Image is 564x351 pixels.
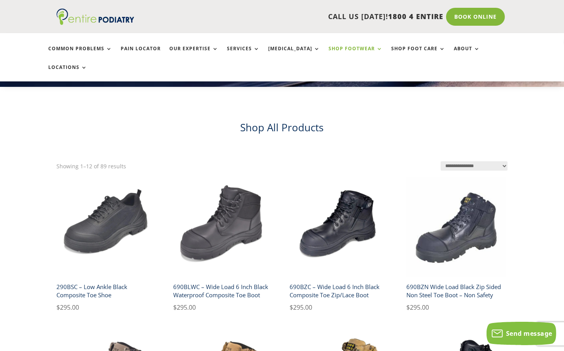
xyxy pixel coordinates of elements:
[392,46,446,63] a: Shop Foot Care
[121,46,161,63] a: Pain Locator
[446,8,505,26] a: Book Online
[290,303,312,312] bdi: 295.00
[406,177,506,277] img: wide load non steele toe boot black oil kip
[56,120,508,138] h2: Shop All Products
[406,303,410,312] span: $
[269,46,320,63] a: [MEDICAL_DATA]
[56,303,60,312] span: $
[388,12,443,21] span: 1800 4 ENTIRE
[56,280,156,302] h2: 290BSC – Low Ankle Black Composite Toe Shoe
[173,177,273,277] img: 690BLWC wide load safety boot waterproof composite toe black
[49,46,112,63] a: Common Problems
[56,19,134,26] a: Entire Podiatry
[56,9,134,25] img: logo (1)
[56,177,156,277] img: 290BSC - LOW ANKLE BLACK COMPOSITE TOE SHOE
[406,280,506,302] h2: 690BZN Wide Load Black Zip Sided Non Steel Toe Boot – Non Safety
[506,329,552,338] span: Send message
[170,46,219,63] a: Our Expertise
[290,177,389,277] img: 690BZC wide load safety boot composite toe black
[173,280,273,302] h2: 690BLWC – Wide Load 6 Inch Black Waterproof Composite Toe Boot
[290,177,389,312] a: 690BZC wide load safety boot composite toe black690BZC – Wide Load 6 Inch Black Composite Toe Zip...
[173,303,196,312] bdi: 295.00
[441,161,508,171] select: Shop order
[173,177,273,312] a: 690BLWC wide load safety boot waterproof composite toe black690BLWC – Wide Load 6 Inch Black Wate...
[454,46,480,63] a: About
[406,177,506,312] a: wide load non steele toe boot black oil kip690BZN Wide Load Black Zip Sided Non Steel Toe Boot – ...
[329,46,383,63] a: Shop Footwear
[406,303,429,312] bdi: 295.00
[49,65,88,81] a: Locations
[160,12,443,22] p: CALL US [DATE]!
[487,322,556,345] button: Send message
[56,161,126,171] p: Showing 1–12 of 89 results
[227,46,260,63] a: Services
[290,303,293,312] span: $
[56,177,156,312] a: 290BSC - LOW ANKLE BLACK COMPOSITE TOE SHOE290BSC – Low Ankle Black Composite Toe Shoe $295.00
[173,303,177,312] span: $
[290,280,389,302] h2: 690BZC – Wide Load 6 Inch Black Composite Toe Zip/Lace Boot
[56,303,79,312] bdi: 295.00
